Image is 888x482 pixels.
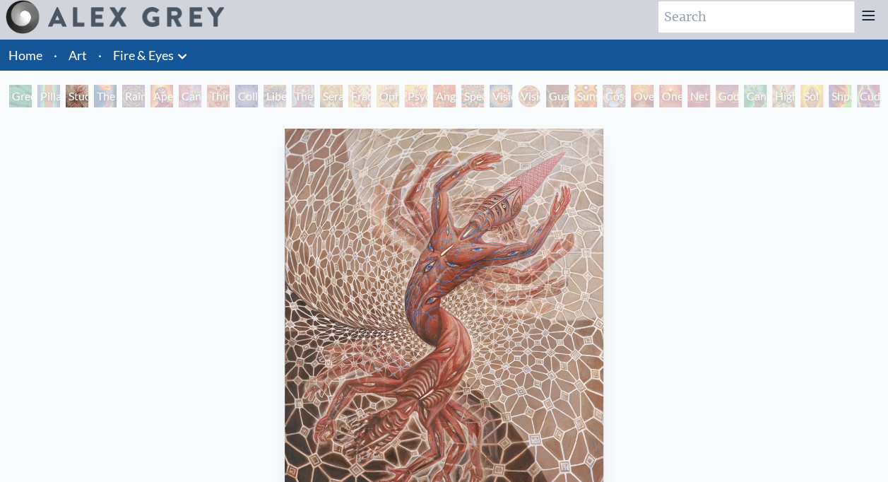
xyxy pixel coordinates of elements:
[716,85,738,107] div: Godself
[9,85,32,107] div: Green Hand
[113,45,174,65] a: Fire & Eyes
[150,85,173,107] div: Aperture
[518,85,540,107] div: Vision Crystal Tondo
[405,85,427,107] div: Psychomicrograph of a Fractal Paisley Cherub Feather Tip
[574,85,597,107] div: Sunyata
[433,85,456,107] div: Angel Skin
[546,85,569,107] div: Guardian of Infinite Vision
[264,85,286,107] div: Liberation Through Seeing
[69,45,87,65] a: Art
[658,1,854,33] input: Search
[800,85,823,107] div: Sol Invictus
[48,40,63,71] li: ·
[348,85,371,107] div: Fractal Eyes
[320,85,343,107] div: Seraphic Transport Docking on the Third Eye
[93,40,107,71] li: ·
[857,85,880,107] div: Cuddle
[292,85,314,107] div: The Seer
[377,85,399,107] div: Ophanic Eyelash
[659,85,682,107] div: One
[207,85,230,107] div: Third Eye Tears of Joy
[66,85,88,107] div: Study for the Great Turn
[461,85,484,107] div: Spectral Lotus
[122,85,145,107] div: Rainbow Eye Ripple
[744,85,766,107] div: Cannafist
[603,85,625,107] div: Cosmic Elf
[772,85,795,107] div: Higher Vision
[631,85,653,107] div: Oversoul
[235,85,258,107] div: Collective Vision
[179,85,201,107] div: Cannabis Sutra
[8,47,42,63] a: Home
[687,85,710,107] div: Net of Being
[829,85,851,107] div: Shpongled
[94,85,117,107] div: The Torch
[37,85,60,107] div: Pillar of Awareness
[490,85,512,107] div: Vision Crystal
